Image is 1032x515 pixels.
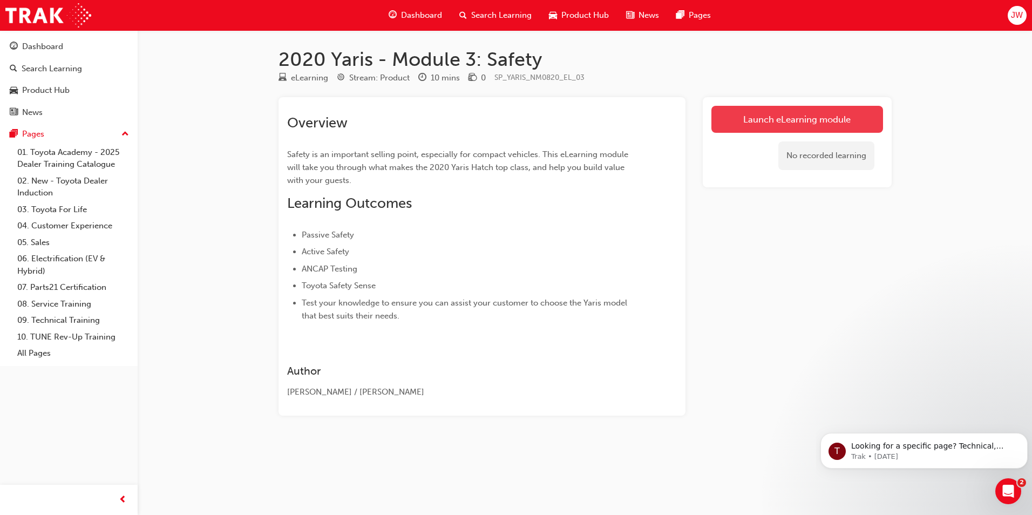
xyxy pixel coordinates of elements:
[389,9,397,22] span: guage-icon
[380,4,451,26] a: guage-iconDashboard
[13,201,133,218] a: 03. Toyota For Life
[4,103,133,123] a: News
[13,296,133,313] a: 08. Service Training
[287,365,638,377] h3: Author
[13,250,133,279] a: 06. Electrification (EV & Hybrid)
[4,124,133,144] button: Pages
[711,106,883,133] a: Launch eLearning module
[995,478,1021,504] iframe: Intercom live chat
[418,71,460,85] div: Duration
[639,9,659,22] span: News
[22,128,44,140] div: Pages
[121,127,129,141] span: up-icon
[287,386,638,398] div: [PERSON_NAME] / [PERSON_NAME]
[401,9,442,22] span: Dashboard
[22,106,43,119] div: News
[10,64,17,74] span: search-icon
[471,9,532,22] span: Search Learning
[1017,478,1026,487] span: 2
[13,234,133,251] a: 05. Sales
[1008,6,1027,25] button: JW
[287,195,412,212] span: Learning Outcomes
[337,73,345,83] span: target-icon
[668,4,719,26] a: pages-iconPages
[5,3,91,28] img: Trak
[279,48,892,71] h1: 2020 Yaris - Module 3: Safety
[4,80,133,100] a: Product Hub
[10,86,18,96] span: car-icon
[13,312,133,329] a: 09. Technical Training
[13,345,133,362] a: All Pages
[626,9,634,22] span: news-icon
[481,72,486,84] div: 0
[469,71,486,85] div: Price
[302,230,354,240] span: Passive Safety
[279,73,287,83] span: learningResourceType_ELEARNING-icon
[22,84,70,97] div: Product Hub
[561,9,609,22] span: Product Hub
[1011,9,1023,22] span: JW
[302,264,357,274] span: ANCAP Testing
[302,247,349,256] span: Active Safety
[22,40,63,53] div: Dashboard
[451,4,540,26] a: search-iconSearch Learning
[549,9,557,22] span: car-icon
[13,144,133,173] a: 01. Toyota Academy - 2025 Dealer Training Catalogue
[13,173,133,201] a: 02. New - Toyota Dealer Induction
[418,73,426,83] span: clock-icon
[13,218,133,234] a: 04. Customer Experience
[617,4,668,26] a: news-iconNews
[302,298,629,321] span: Test your knowledge to ensure you can assist your customer to choose the Yaris model that best su...
[469,73,477,83] span: money-icon
[13,279,133,296] a: 07. Parts21 Certification
[10,130,18,139] span: pages-icon
[816,410,1032,486] iframe: Intercom notifications message
[349,72,410,84] div: Stream: Product
[287,150,630,185] span: Safety is an important selling point, especially for compact vehicles. This eLearning module will...
[4,37,133,57] a: Dashboard
[540,4,617,26] a: car-iconProduct Hub
[119,493,127,507] span: prev-icon
[4,59,133,79] a: Search Learning
[279,71,328,85] div: Type
[676,9,684,22] span: pages-icon
[431,72,460,84] div: 10 mins
[10,108,18,118] span: news-icon
[291,72,328,84] div: eLearning
[459,9,467,22] span: search-icon
[778,141,874,170] div: No recorded learning
[337,71,410,85] div: Stream
[22,63,82,75] div: Search Learning
[4,35,133,124] button: DashboardSearch LearningProduct HubNews
[689,9,711,22] span: Pages
[10,42,18,52] span: guage-icon
[494,73,585,82] span: Learning resource code
[287,114,348,131] span: Overview
[13,329,133,345] a: 10. TUNE Rev-Up Training
[302,281,376,290] span: Toyota Safety Sense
